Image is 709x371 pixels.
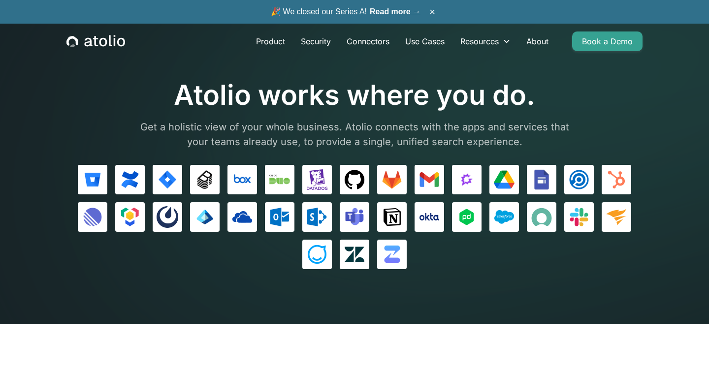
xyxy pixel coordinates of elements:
[460,35,499,47] div: Resources
[426,6,438,17] button: ×
[248,31,293,51] a: Product
[293,31,339,51] a: Security
[370,7,420,16] a: Read more →
[452,31,518,51] div: Resources
[518,31,556,51] a: About
[397,31,452,51] a: Use Cases
[66,35,125,48] a: home
[133,120,576,149] p: Get a holistic view of your whole business. Atolio connects with the apps and services that your ...
[660,324,709,371] iframe: Chat Widget
[339,31,397,51] a: Connectors
[133,79,576,112] h1: Atolio works where you do.
[271,6,420,18] span: 🎉 We closed our Series A!
[572,31,643,51] a: Book a Demo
